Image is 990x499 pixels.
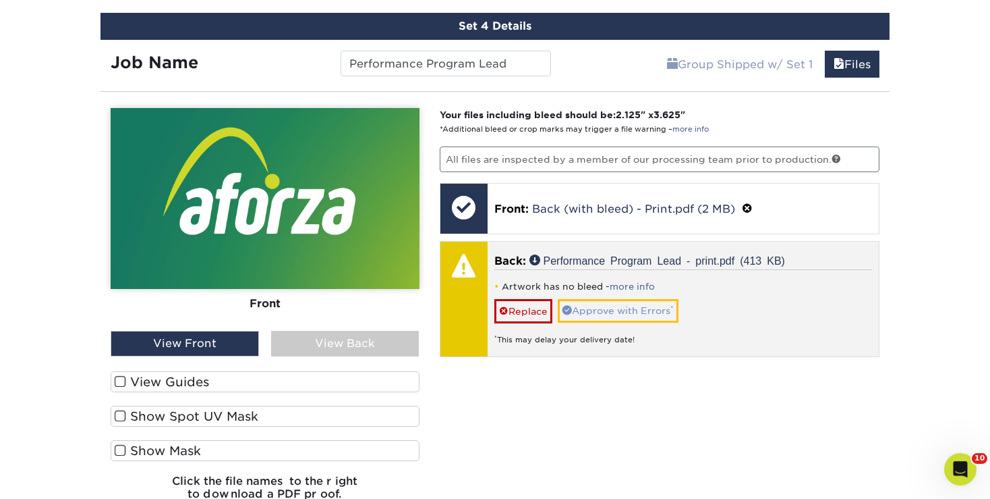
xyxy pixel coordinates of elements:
input: Enter a job name [341,51,550,76]
iframe: Intercom live chat [944,453,977,485]
label: Show Spot UV Mask [111,406,419,427]
span: 10 [972,453,987,464]
div: This may delay your delivery date! [494,323,873,346]
label: Show Mask [111,440,419,461]
span: 3.625 [653,109,680,120]
small: *Additional bleed or crop marks may trigger a file warning – [440,125,709,134]
a: Files [825,51,879,78]
a: Group Shipped w/ Set 1 [658,51,821,78]
a: Back (with bleed) - Print.pdf (2 MB) [532,203,735,215]
a: Replace [494,299,552,323]
span: shipping [667,58,678,71]
div: Front [111,289,419,319]
div: View Back [271,331,419,357]
span: Back: [494,255,526,267]
a: Approve with Errors* [558,299,678,322]
strong: Job Name [111,53,198,72]
a: more info [672,125,709,134]
span: Front: [494,203,529,215]
strong: Your files including bleed should be: " x " [440,109,685,120]
a: more info [610,282,655,292]
span: 2.125 [616,109,641,120]
p: All files are inspected by a member of our processing team prior to production. [440,147,880,172]
a: Performance Program Lead - print.pdf (413 KB) [529,255,785,265]
label: View Guides [111,371,419,392]
div: View Front [111,331,259,357]
div: Set 4 Details [100,13,890,40]
span: files [834,58,844,71]
li: Artwork has no bleed - [494,281,873,292]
